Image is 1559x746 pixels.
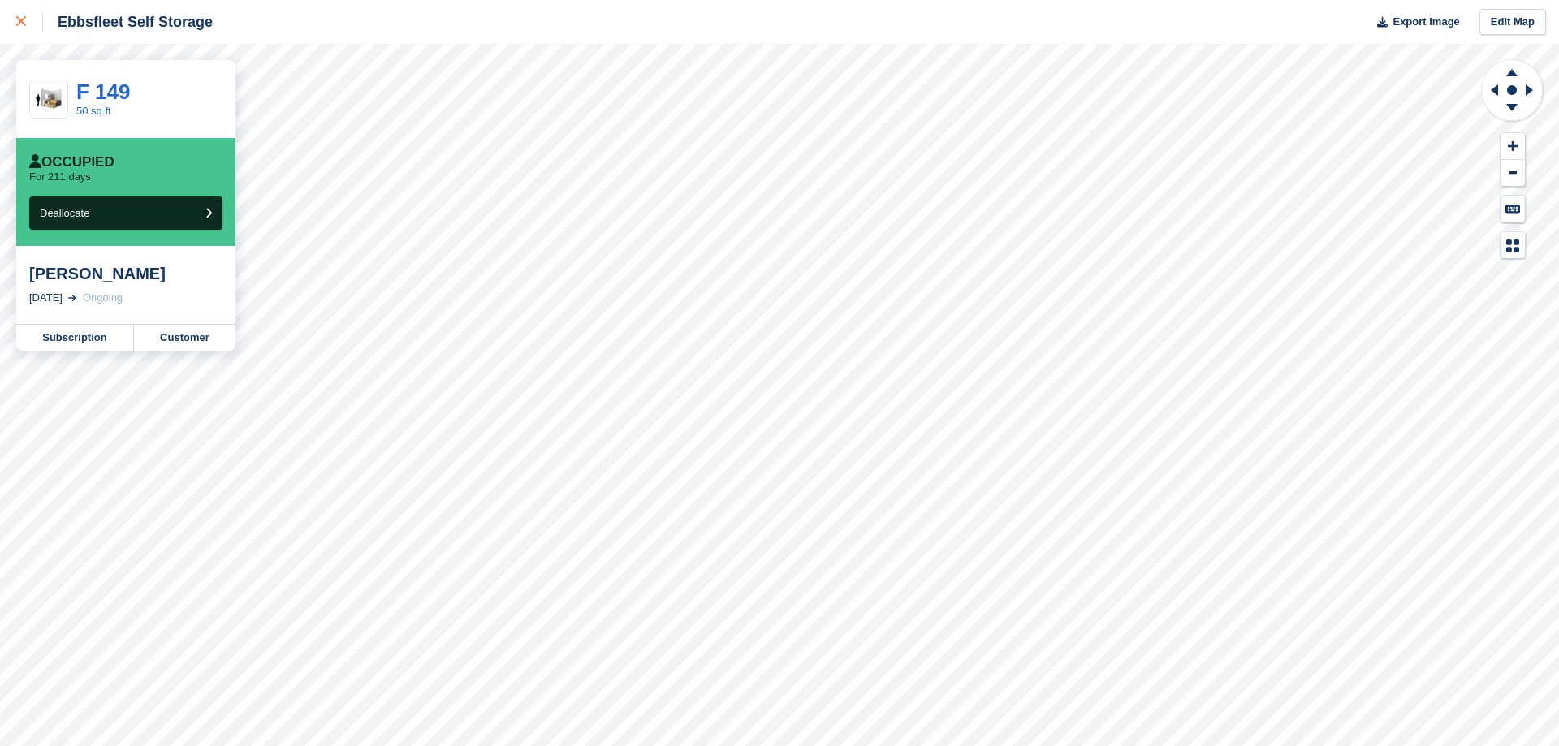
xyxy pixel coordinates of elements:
[76,80,131,104] a: F 149
[30,85,67,114] img: 50-sqft-unit.jpg
[1367,9,1460,36] button: Export Image
[1393,14,1459,30] span: Export Image
[29,196,222,230] button: Deallocate
[40,207,89,219] span: Deallocate
[1501,232,1525,259] button: Map Legend
[1479,9,1546,36] a: Edit Map
[43,12,213,32] div: Ebbsfleet Self Storage
[29,290,63,306] div: [DATE]
[76,105,111,117] a: 50 sq.ft
[16,325,134,351] a: Subscription
[83,290,123,306] div: Ongoing
[68,295,76,301] img: arrow-right-light-icn-cde0832a797a2874e46488d9cf13f60e5c3a73dbe684e267c42b8395dfbc2abf.svg
[134,325,235,351] a: Customer
[29,264,222,283] div: [PERSON_NAME]
[1501,196,1525,222] button: Keyboard Shortcuts
[29,170,91,183] p: For 211 days
[1501,160,1525,187] button: Zoom Out
[29,154,114,170] div: Occupied
[1501,133,1525,160] button: Zoom In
